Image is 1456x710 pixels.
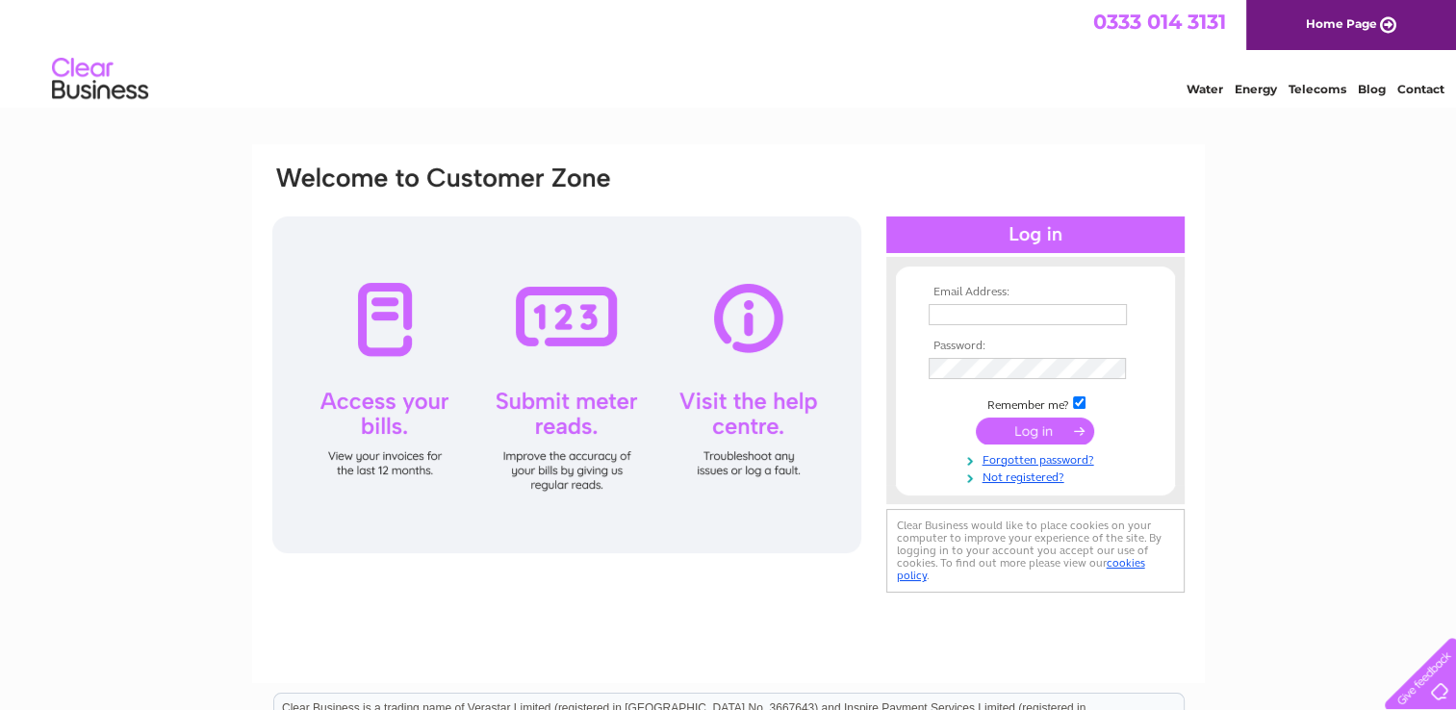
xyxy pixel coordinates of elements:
[924,393,1147,413] td: Remember me?
[1289,82,1346,96] a: Telecoms
[1235,82,1277,96] a: Energy
[924,286,1147,299] th: Email Address:
[897,556,1145,582] a: cookies policy
[1093,10,1226,34] a: 0333 014 3131
[51,50,149,109] img: logo.png
[976,418,1094,444] input: Submit
[924,340,1147,353] th: Password:
[274,11,1184,93] div: Clear Business is a trading name of Verastar Limited (registered in [GEOGRAPHIC_DATA] No. 3667643...
[1187,82,1223,96] a: Water
[1358,82,1386,96] a: Blog
[929,467,1147,485] a: Not registered?
[929,449,1147,468] a: Forgotten password?
[886,509,1185,593] div: Clear Business would like to place cookies on your computer to improve your experience of the sit...
[1397,82,1444,96] a: Contact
